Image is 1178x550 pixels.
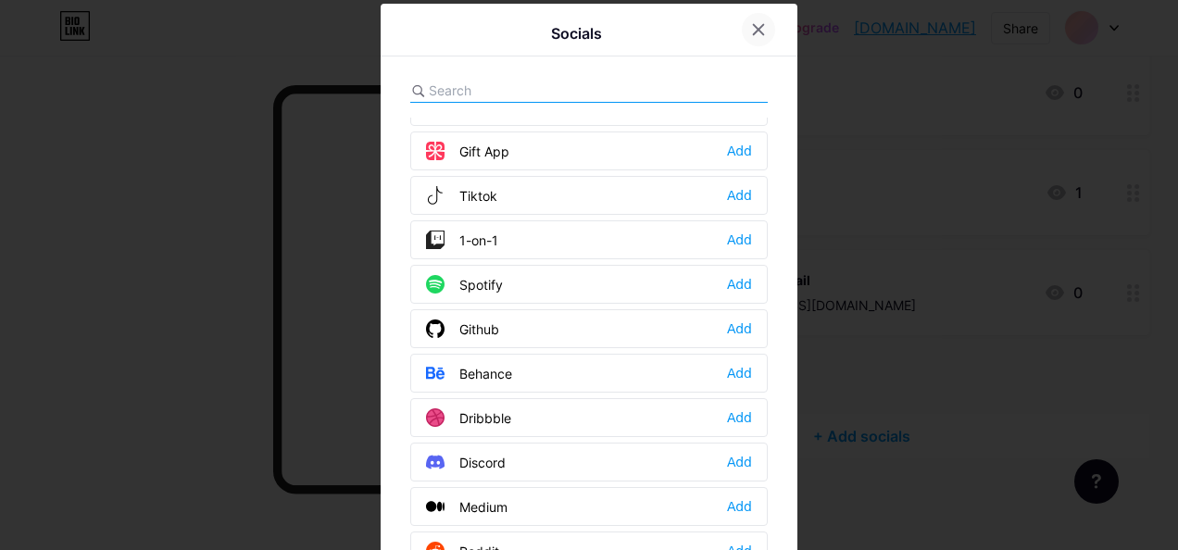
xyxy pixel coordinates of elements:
div: Add [727,231,752,249]
div: Add [727,275,752,294]
div: Tiktok [426,186,497,205]
div: Add [727,364,752,382]
div: Add [727,186,752,205]
div: Medium [426,497,508,516]
div: Dribbble [426,408,511,427]
div: Gift App [426,142,509,160]
input: Search [429,81,633,100]
div: Behance [426,364,512,382]
div: Github [426,319,499,338]
div: Socials [551,22,602,44]
div: Add [727,408,752,427]
div: Discord [426,453,506,471]
div: Add [727,142,752,160]
div: Spotify [426,275,503,294]
div: Add [727,453,752,471]
div: Add [727,319,752,338]
div: 1-on-1 [426,231,498,249]
div: Add [727,497,752,516]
